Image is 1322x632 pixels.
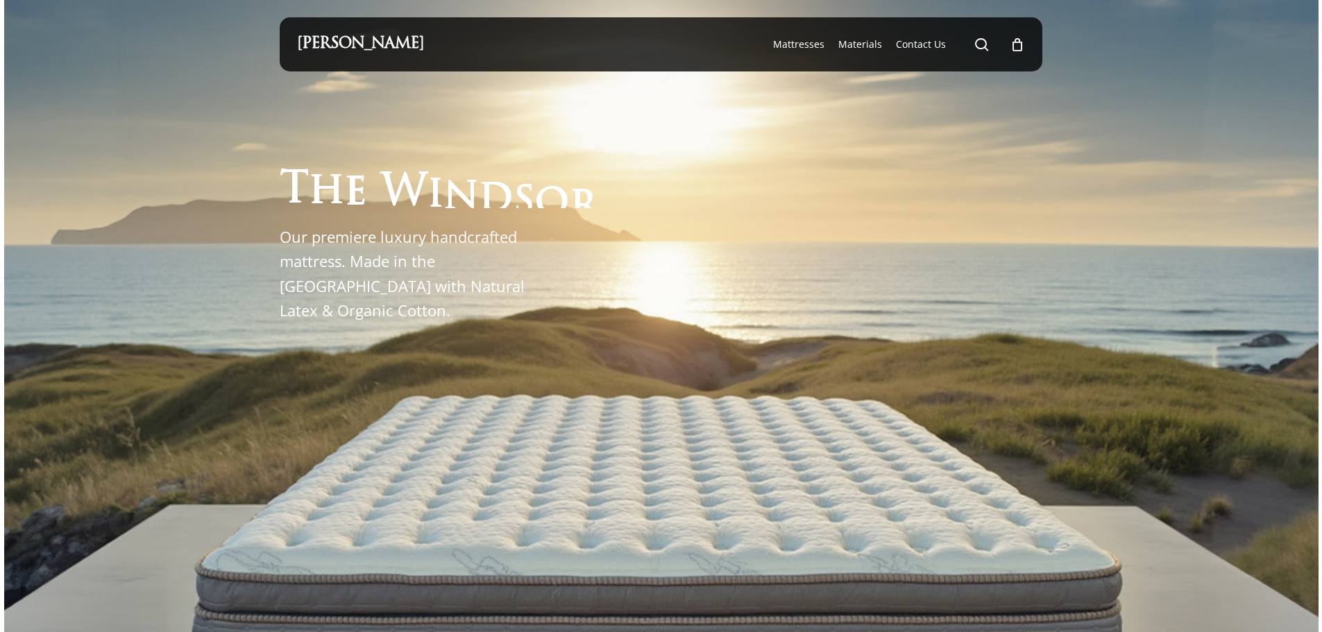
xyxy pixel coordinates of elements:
span: h [309,171,344,213]
a: Mattresses [773,37,824,51]
nav: Main Menu [766,17,1025,71]
span: d [479,178,513,221]
span: o [535,183,569,225]
span: e [344,172,367,214]
a: Materials [838,37,882,51]
span: n [443,176,479,219]
p: Our premiere luxury handcrafted mattress. Made in the [GEOGRAPHIC_DATA] with Natural Latex & Orga... [280,225,540,323]
h1: The Windsor [280,166,598,208]
a: Contact Us [896,37,946,51]
span: W [381,173,427,216]
span: s [513,180,535,223]
a: [PERSON_NAME] [297,37,424,52]
span: r [569,186,598,228]
span: T [280,170,309,212]
span: i [427,175,443,217]
a: Cart [1010,37,1025,52]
